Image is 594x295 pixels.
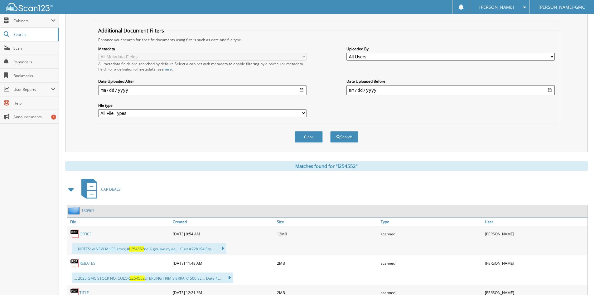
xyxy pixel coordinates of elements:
a: Type [379,218,483,226]
a: File [67,218,171,226]
button: Search [330,131,358,143]
a: here [164,66,172,72]
a: User [483,218,587,226]
span: Help [13,101,56,106]
div: Enhance your search for specific documents using filters such as date and file type. [95,37,558,42]
a: 130967 [81,208,94,213]
span: [PERSON_NAME]-GMC [538,5,585,9]
span: [PERSON_NAME] [479,5,514,9]
div: ... NOTES: w NEW MILES stock # ne A gouiwe ny ae ... Cust #228194 Sto... [72,243,226,254]
input: end [346,85,555,95]
a: CAR DEALS [78,177,121,202]
img: PDF.png [70,258,80,268]
span: Reminders [13,59,56,65]
label: File type [98,103,307,108]
span: L254552 [129,246,144,252]
div: Matches found for "l254552" [65,161,588,171]
div: [PERSON_NAME] [483,228,587,240]
div: 2MB [275,257,379,269]
a: Created [171,218,275,226]
div: [PERSON_NAME] [483,257,587,269]
label: Uploaded By [346,46,555,52]
img: scan123-logo-white.svg [6,3,53,11]
div: All metadata fields are searched by default. Select a cabinet with metadata to enable filtering b... [98,61,307,72]
span: L254552 [130,276,145,281]
span: Announcements [13,114,56,120]
span: Scan [13,46,56,51]
a: Size [275,218,379,226]
div: 12MB [275,228,379,240]
span: Search [13,32,55,37]
legend: Additional Document Filters [95,27,167,34]
div: scanned [379,257,483,269]
label: Date Uploaded Before [346,79,555,84]
div: 1 [51,115,56,120]
img: PDF.png [70,229,80,238]
span: CAR DEALS [101,187,121,192]
label: Metadata [98,46,307,52]
span: Cabinets [13,18,51,23]
img: folder2.png [68,207,81,214]
a: REBATES [80,261,95,266]
input: start [98,85,307,95]
button: Clear [295,131,323,143]
div: scanned [379,228,483,240]
span: Bookmarks [13,73,56,78]
a: OFFICE [80,231,92,237]
label: Date Uploaded After [98,79,307,84]
div: ... 2025 GMC STOCK NO. COLOR STERLING TRIM SIERRA K1500 EL ... Date #... [72,273,233,283]
div: [DATE] 9:54 AM [171,228,275,240]
span: User Reports [13,87,51,92]
div: [DATE] 11:48 AM [171,257,275,269]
